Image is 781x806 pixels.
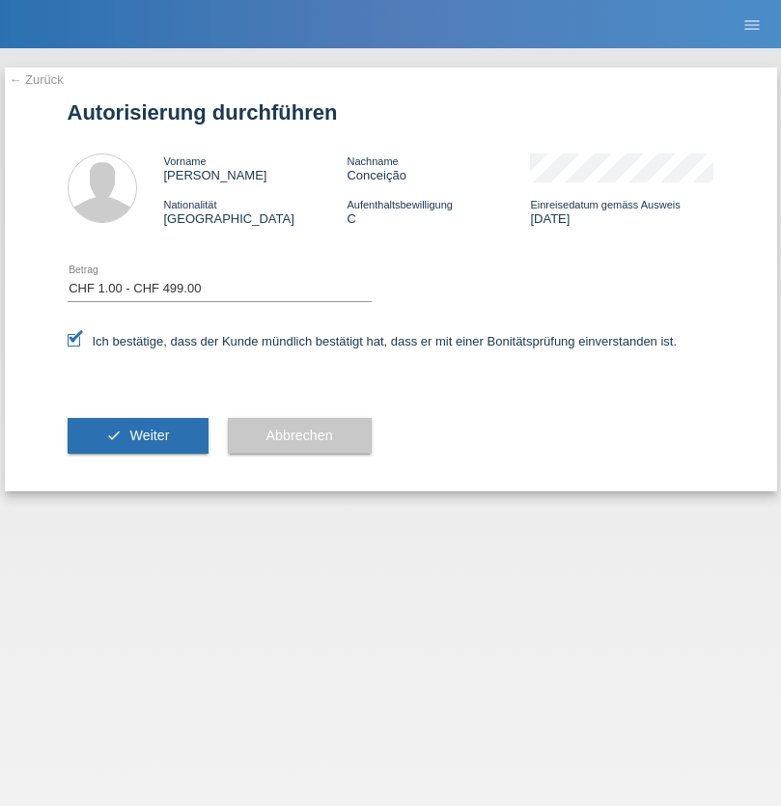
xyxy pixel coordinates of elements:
[164,199,217,210] span: Nationalität
[164,197,348,226] div: [GEOGRAPHIC_DATA]
[164,153,348,182] div: [PERSON_NAME]
[228,418,372,455] button: Abbrechen
[68,418,209,455] button: check Weiter
[347,155,398,167] span: Nachname
[106,428,122,443] i: check
[347,153,530,182] div: Conceição
[733,18,771,30] a: menu
[266,428,333,443] span: Abbrechen
[530,199,680,210] span: Einreisedatum gemäss Ausweis
[164,155,207,167] span: Vorname
[68,334,678,348] label: Ich bestätige, dass der Kunde mündlich bestätigt hat, dass er mit einer Bonitätsprüfung einversta...
[742,15,762,35] i: menu
[10,72,64,87] a: ← Zurück
[347,197,530,226] div: C
[129,428,169,443] span: Weiter
[68,100,714,125] h1: Autorisierung durchführen
[530,197,713,226] div: [DATE]
[347,199,452,210] span: Aufenthaltsbewilligung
